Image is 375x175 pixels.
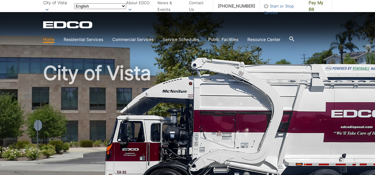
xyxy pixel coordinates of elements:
a: Home [43,36,55,43]
a: Resource Center [247,36,280,43]
select: Select a language [74,3,126,9]
a: EDCD logo. Return to the homepage. [43,21,93,28]
a: Residential Services [64,36,103,43]
a: Service Schedules [163,36,199,43]
a: Commercial Services [112,36,154,43]
a: Public Facilities [208,36,238,43]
